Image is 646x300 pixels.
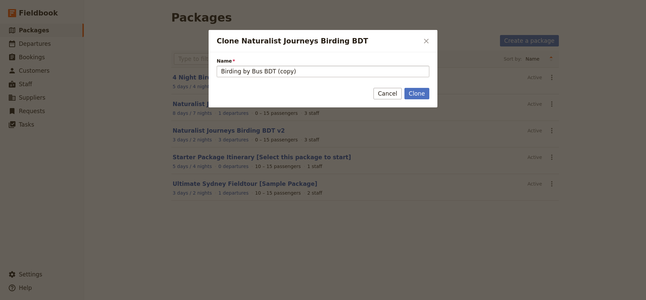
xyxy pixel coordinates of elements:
input: Name [217,66,429,77]
button: Cancel [373,88,402,99]
span: Name [217,58,429,64]
button: Close dialog [421,35,432,47]
h2: Clone Naturalist Journeys Birding BDT [217,36,419,46]
button: Clone [404,88,429,99]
